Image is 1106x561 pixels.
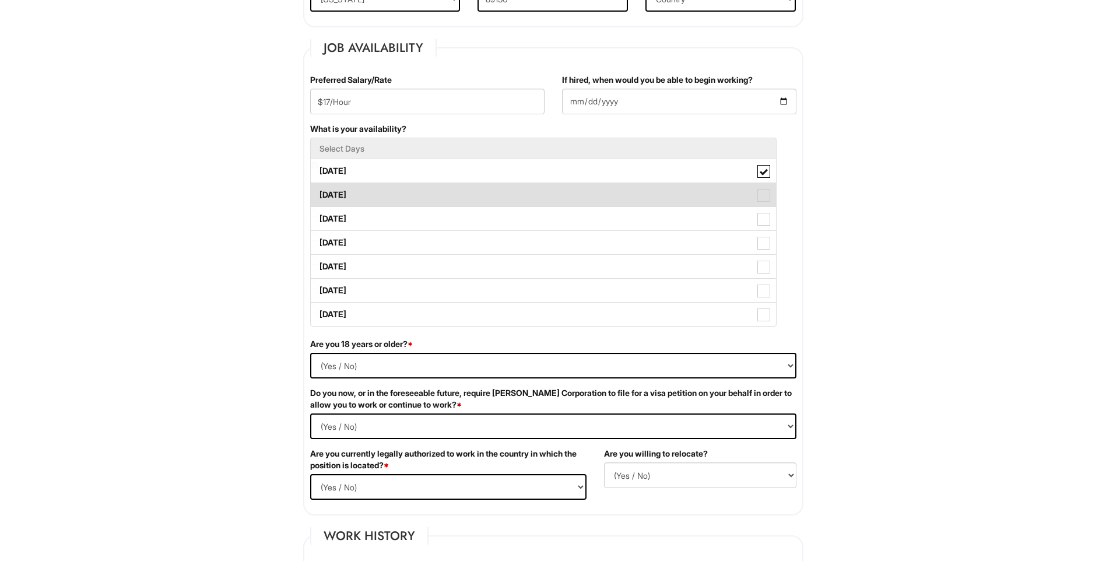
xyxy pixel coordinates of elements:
[311,207,776,230] label: [DATE]
[310,39,437,57] legend: Job Availability
[310,74,392,86] label: Preferred Salary/Rate
[310,123,406,135] label: What is your availability?
[319,144,767,153] h5: Select Days
[310,527,429,545] legend: Work History
[604,462,796,488] select: (Yes / No)
[311,303,776,326] label: [DATE]
[310,413,796,439] select: (Yes / No)
[604,448,708,460] label: Are you willing to relocate?
[310,353,796,378] select: (Yes / No)
[311,159,776,183] label: [DATE]
[311,279,776,302] label: [DATE]
[310,89,545,114] input: Preferred Salary/Rate
[310,448,587,471] label: Are you currently legally authorized to work in the country in which the position is located?
[310,387,796,411] label: Do you now, or in the foreseeable future, require [PERSON_NAME] Corporation to file for a visa pe...
[311,183,776,206] label: [DATE]
[310,338,413,350] label: Are you 18 years or older?
[310,474,587,500] select: (Yes / No)
[311,231,776,254] label: [DATE]
[311,255,776,278] label: [DATE]
[562,74,753,86] label: If hired, when would you be able to begin working?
